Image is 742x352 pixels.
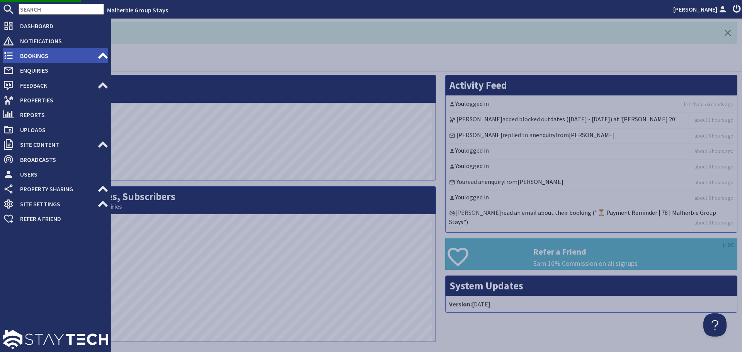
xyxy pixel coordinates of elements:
[723,241,734,250] a: HIDE
[694,219,733,226] a: about 8 hours ago
[455,100,464,107] a: You
[27,92,432,99] small: This Month: 1756 Visits
[3,124,108,136] a: Uploads
[684,101,733,108] a: less than 5 seconds ago
[14,124,108,136] span: Uploads
[3,183,108,195] a: Property Sharing
[448,129,735,144] li: replied to an from
[3,330,108,349] img: staytech_l_w-4e588a39d9fa60e82540d7cfac8cfe4b7147e857d3e8dbdfbd41c59d52db0ec4.svg
[456,178,465,185] a: You
[448,298,735,310] li: [DATE]
[14,94,108,106] span: Properties
[569,131,615,139] a: [PERSON_NAME]
[694,132,733,139] a: about 6 hours ago
[14,49,97,62] span: Bookings
[448,191,735,206] li: logged in
[673,5,728,14] a: [PERSON_NAME]
[3,168,108,180] a: Users
[14,153,108,166] span: Broadcasts
[3,153,108,166] a: Broadcasts
[456,131,502,139] a: [PERSON_NAME]
[448,144,735,160] li: logged in
[517,178,563,185] a: [PERSON_NAME]
[694,194,733,202] a: about 8 hours ago
[24,187,436,214] h2: Bookings, Enquiries, Subscribers
[445,238,737,270] a: Refer a Friend Earn 10% Commission on all signups
[694,163,733,170] a: about 6 hours ago
[694,148,733,155] a: about 6 hours ago
[14,138,97,151] span: Site Content
[24,75,436,103] h2: Visits per Day
[533,258,737,269] p: Earn 10% Commission on all signups
[455,193,464,201] a: You
[449,209,716,226] a: read an email about their booking ("⏳ Payment Reminder | 78 | Malherbie Group Stays")
[14,35,108,47] span: Notifications
[14,183,97,195] span: Property Sharing
[27,203,432,210] small: This Month: 0 Bookings, 2 Enquiries
[533,247,737,257] h3: Refer a Friend
[449,79,507,92] a: Activity Feed
[3,109,108,121] a: Reports
[448,160,735,175] li: logged in
[536,131,555,139] a: enquiry
[3,35,108,47] a: Notifications
[456,115,502,123] a: [PERSON_NAME]
[14,64,108,77] span: Enquiries
[449,300,472,308] strong: Version:
[3,64,108,77] a: Enquiries
[14,213,108,225] span: Refer a Friend
[3,94,108,106] a: Properties
[14,20,108,32] span: Dashboard
[703,313,727,337] iframe: Toggle Customer Support
[455,146,464,154] a: You
[3,49,108,62] a: Bookings
[3,138,108,151] a: Site Content
[485,178,504,185] a: enquiry
[694,179,733,186] a: about 8 hours ago
[3,198,108,210] a: Site Settings
[448,113,735,128] li: added blocked out
[550,115,677,123] a: dates ([DATE] - [DATE]) at '[PERSON_NAME] 20'
[23,22,737,44] div: Logged In! Hello!
[3,213,108,225] a: Refer a Friend
[455,162,464,170] a: You
[448,206,735,230] li: [PERSON_NAME]
[14,198,97,210] span: Site Settings
[19,4,104,15] input: SEARCH
[14,168,108,180] span: Users
[3,20,108,32] a: Dashboard
[448,175,735,191] li: read an from
[448,97,735,113] li: logged in
[3,79,108,92] a: Feedback
[694,116,733,124] a: about 3 hours ago
[14,79,97,92] span: Feedback
[449,279,523,292] a: System Updates
[107,6,168,14] a: Malherbie Group Stays
[14,109,108,121] span: Reports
